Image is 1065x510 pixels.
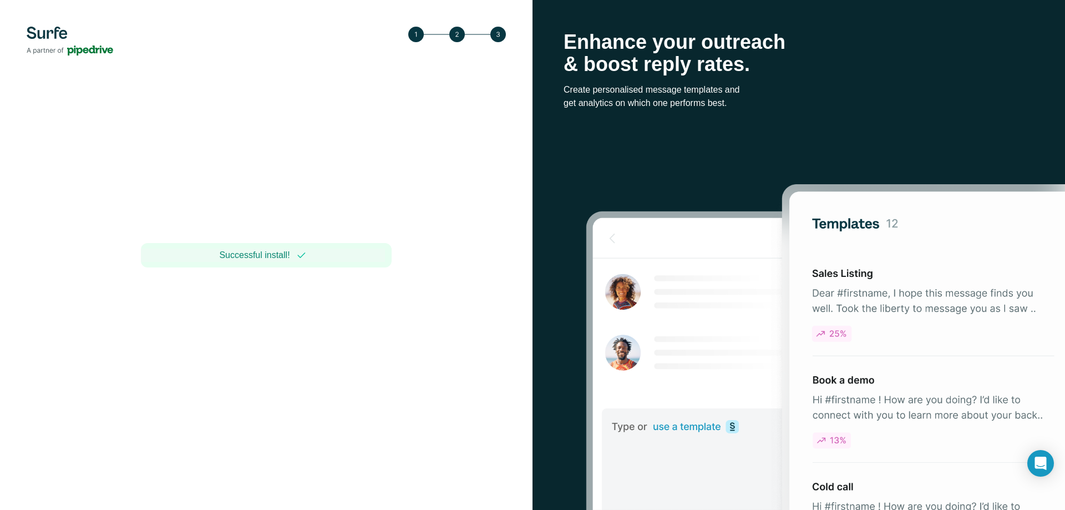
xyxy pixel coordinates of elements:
[1027,450,1054,477] div: Open Intercom Messenger
[564,53,1034,75] p: & boost reply rates.
[586,184,1065,510] img: Surfe Stock Photo - Selling good vibes
[564,31,1034,53] p: Enhance your outreach
[564,83,1034,97] p: Create personalised message templates and
[564,97,1034,110] p: get analytics on which one performs best.
[408,27,506,42] img: Step 3
[27,27,113,55] img: Surfe's logo
[219,249,290,262] span: Successful install!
